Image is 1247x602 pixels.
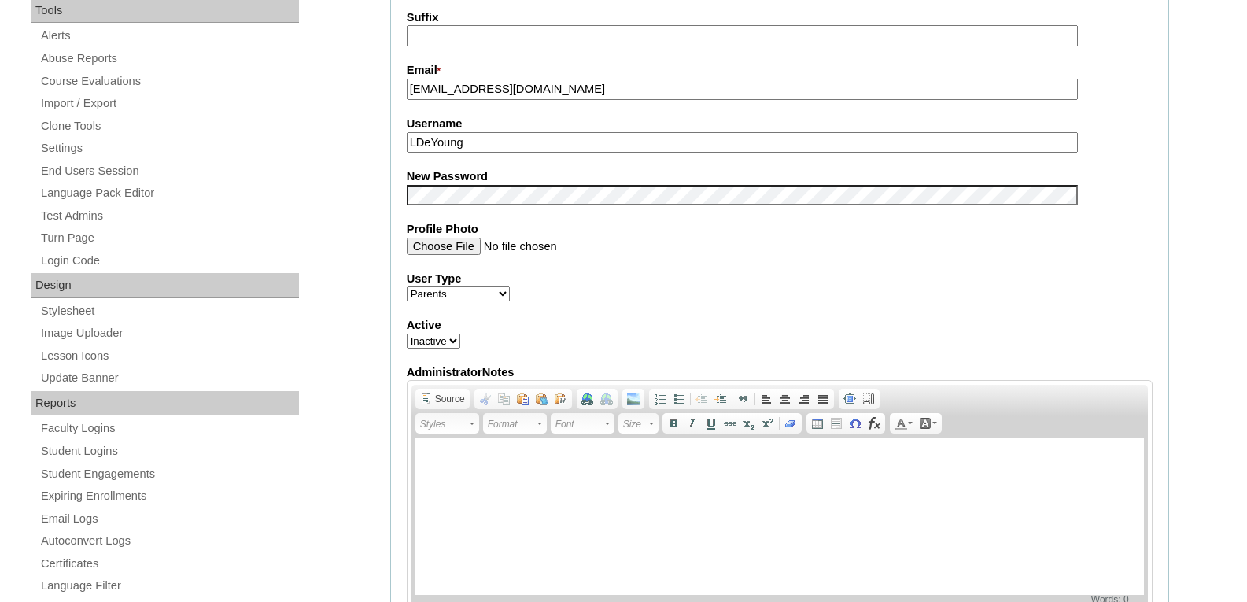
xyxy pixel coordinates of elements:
a: Login Code [39,251,299,271]
span: Styles [420,415,467,434]
a: Table [808,415,827,432]
a: Alerts [39,26,299,46]
iframe: Rich Text Editor, AdministratorNotes [415,438,1144,595]
label: New Password [407,168,1153,185]
a: Unlink [597,390,616,408]
label: Active [407,317,1153,334]
a: Justify [814,390,832,408]
a: Update Banner [39,368,299,388]
label: Email [407,62,1153,79]
span: Source [433,393,465,405]
a: Email Logs [39,509,299,529]
a: Align Right [795,390,814,408]
a: Align Left [757,390,776,408]
a: Turn Page [39,228,299,248]
a: Certificates [39,554,299,574]
a: Copy [495,390,514,408]
a: Italic [683,415,702,432]
a: Settings [39,138,299,158]
a: Center [776,390,795,408]
a: Autoconvert Logs [39,531,299,551]
label: Suffix [407,9,1153,26]
a: Insert Equation [865,415,884,432]
a: Insert/Remove Numbered List [651,390,670,408]
a: Link [578,390,597,408]
a: Student Engagements [39,464,299,484]
a: Lesson Icons [39,346,299,366]
a: End Users Session [39,161,299,181]
a: Add Image [624,390,643,408]
a: Import / Export [39,94,299,113]
a: Maximize [840,390,859,408]
a: Expiring Enrollments [39,486,299,506]
a: Source [417,390,468,408]
a: Course Evaluations [39,72,299,91]
a: Decrease Indent [692,390,711,408]
a: Strike Through [721,415,740,432]
div: Reports [31,391,299,416]
span: Format [488,415,535,434]
a: Insert Horizontal Line [827,415,846,432]
a: Subscript [740,415,758,432]
label: Username [407,116,1153,132]
a: Remove Format [781,415,800,432]
a: Cut [476,390,495,408]
label: AdministratorNotes [407,364,1153,381]
a: Abuse Reports [39,49,299,68]
label: User Type [407,271,1153,287]
a: Image Uploader [39,323,299,343]
a: Bold [664,415,683,432]
a: Student Logins [39,441,299,461]
a: Clone Tools [39,116,299,136]
a: Paste from Word [552,390,570,408]
a: Faculty Logins [39,419,299,438]
a: Background Color [916,415,940,432]
a: Superscript [758,415,777,432]
a: Test Admins [39,206,299,226]
a: Insert/Remove Bulleted List [670,390,688,408]
a: Styles [415,413,479,434]
a: Language Pack Editor [39,183,299,203]
span: Font [555,415,603,434]
a: Increase Indent [711,390,730,408]
span: Size [623,415,647,434]
a: Text Color [891,415,916,432]
a: Block Quote [734,390,753,408]
a: Format [483,413,547,434]
a: Size [618,413,659,434]
a: Language Filter [39,576,299,596]
a: Stylesheet [39,301,299,321]
a: Paste as plain text [533,390,552,408]
a: Insert Special Character [846,415,865,432]
div: Design [31,273,299,298]
a: Show Blocks [859,390,878,408]
a: Underline [702,415,721,432]
label: Profile Photo [407,221,1153,238]
a: Font [551,413,614,434]
a: Paste [514,390,533,408]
